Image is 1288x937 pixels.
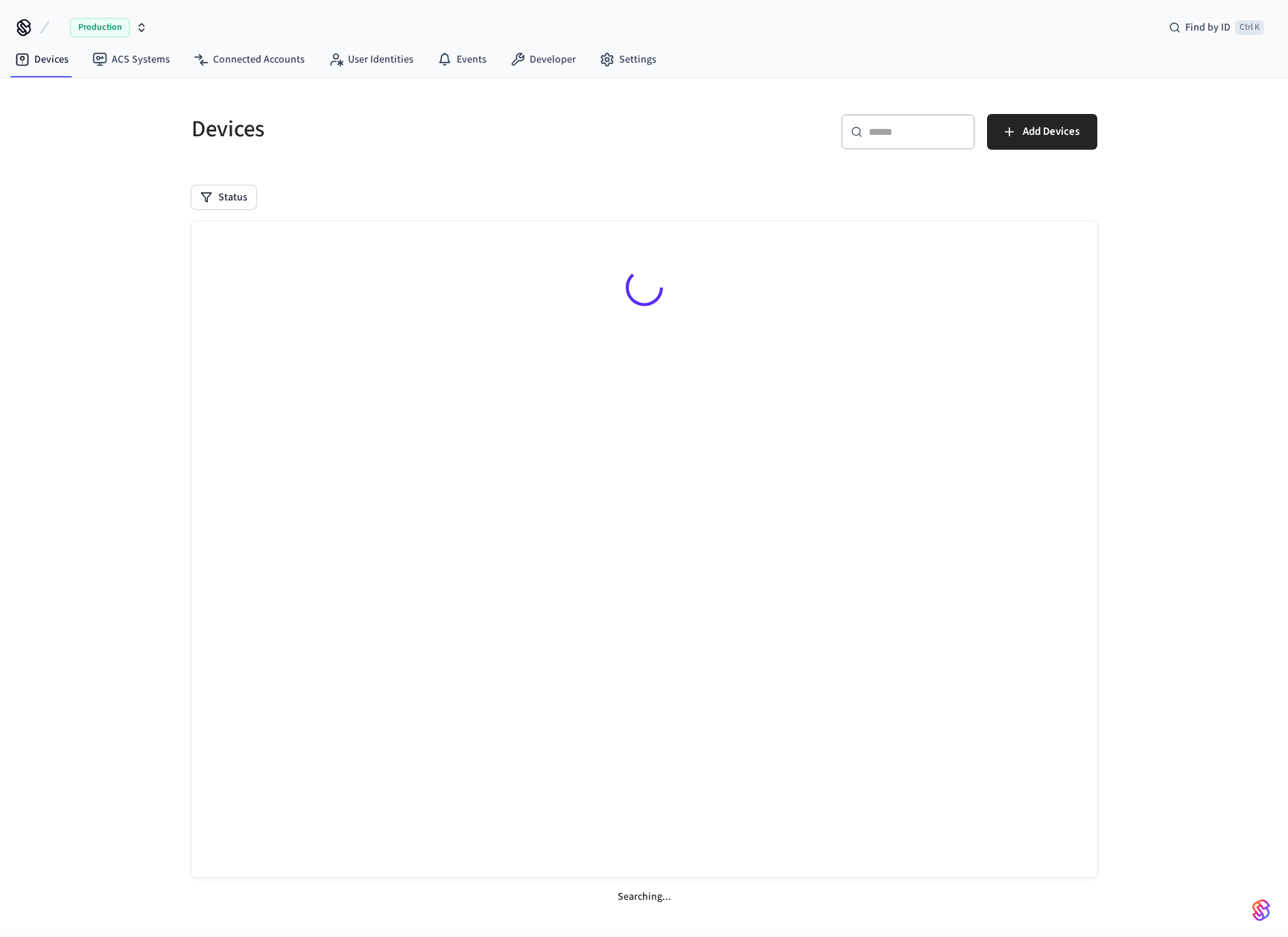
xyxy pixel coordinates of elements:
[498,46,588,73] a: Developer
[1235,20,1264,35] span: Ctrl K
[425,46,498,73] a: Events
[1252,898,1270,922] img: SeamLogoGradient.69752ec5.svg
[182,46,317,73] a: Connected Accounts
[70,18,130,37] span: Production
[191,114,635,144] h5: Devices
[317,46,425,73] a: User Identities
[191,877,1097,917] div: Searching...
[3,46,80,73] a: Devices
[1185,20,1231,35] span: Find by ID
[80,46,182,73] a: ACS Systems
[588,46,668,73] a: Settings
[1157,14,1276,41] div: Find by IDCtrl K
[987,114,1097,150] button: Add Devices
[1023,122,1079,142] span: Add Devices
[191,185,256,209] button: Status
